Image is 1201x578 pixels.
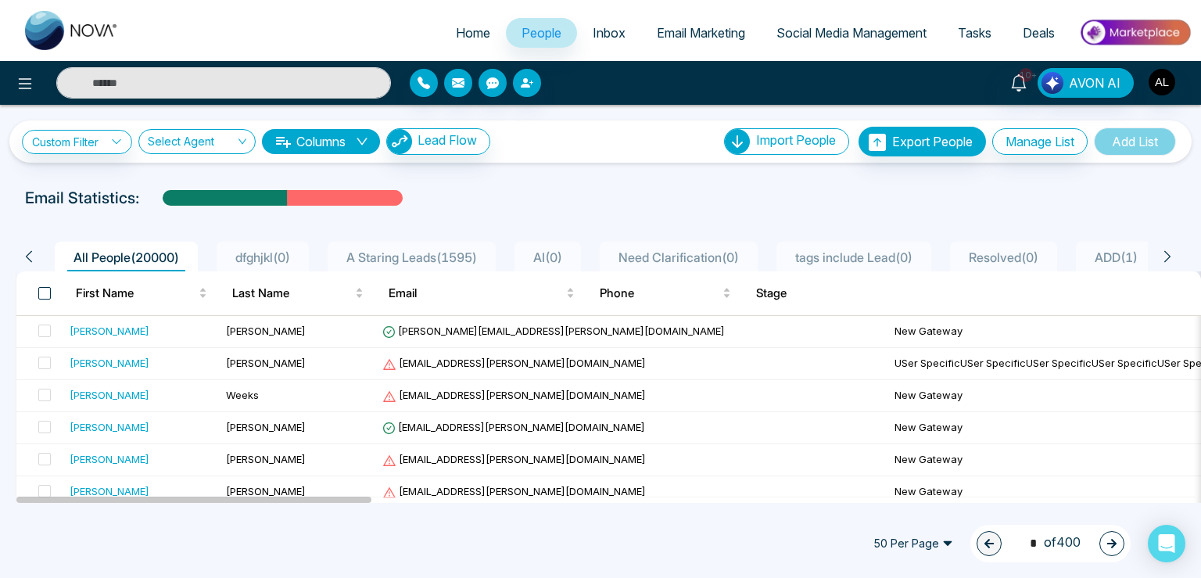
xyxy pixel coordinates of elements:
[220,271,376,315] th: Last Name
[356,135,368,148] span: down
[1149,69,1175,95] img: User Avatar
[761,18,942,48] a: Social Media Management
[226,485,306,497] span: [PERSON_NAME]
[1000,68,1038,95] a: 10+
[226,389,259,401] span: Weeks
[70,355,149,371] div: [PERSON_NAME]
[958,25,991,41] span: Tasks
[226,421,306,433] span: [PERSON_NAME]
[76,284,195,303] span: First Name
[942,18,1007,48] a: Tasks
[892,134,973,149] span: Export People
[386,128,490,155] button: Lead Flow
[229,250,296,265] span: dfghjkl ( 0 )
[440,18,506,48] a: Home
[262,129,380,154] button: Columnsdown
[22,130,132,154] a: Custom Filter
[456,25,490,41] span: Home
[587,271,744,315] th: Phone
[382,389,646,401] span: [EMAIL_ADDRESS][PERSON_NAME][DOMAIN_NAME]
[382,325,725,337] span: [PERSON_NAME][EMAIL_ADDRESS][PERSON_NAME][DOMAIN_NAME]
[522,25,561,41] span: People
[1148,525,1185,562] div: Open Intercom Messenger
[600,284,719,303] span: Phone
[25,11,119,50] img: Nova CRM Logo
[226,453,306,465] span: [PERSON_NAME]
[577,18,641,48] a: Inbox
[70,451,149,467] div: [PERSON_NAME]
[67,250,185,265] span: All People ( 20000 )
[506,18,577,48] a: People
[382,485,646,497] span: [EMAIL_ADDRESS][PERSON_NAME][DOMAIN_NAME]
[70,483,149,499] div: [PERSON_NAME]
[63,271,220,315] th: First Name
[963,250,1045,265] span: Resolved ( 0 )
[418,132,477,148] span: Lead Flow
[776,25,927,41] span: Social Media Management
[70,419,149,435] div: [PERSON_NAME]
[25,186,139,210] p: Email Statistics:
[340,250,483,265] span: A Staring Leads ( 1595 )
[657,25,745,41] span: Email Marketing
[376,271,587,315] th: Email
[387,129,412,154] img: Lead Flow
[756,132,836,148] span: Import People
[1019,68,1033,82] span: 10+
[1038,68,1134,98] button: AVON AI
[862,531,964,556] span: 50 Per Page
[1088,250,1144,265] span: ADD ( 1 )
[992,128,1088,155] button: Manage List
[612,250,745,265] span: Need Clarification ( 0 )
[527,250,568,265] span: AI ( 0 )
[380,128,490,155] a: Lead FlowLead Flow
[1007,18,1070,48] a: Deals
[1041,72,1063,94] img: Lead Flow
[70,387,149,403] div: [PERSON_NAME]
[226,357,306,369] span: [PERSON_NAME]
[1023,25,1055,41] span: Deals
[1020,533,1081,554] span: of 400
[641,18,761,48] a: Email Marketing
[382,421,645,433] span: [EMAIL_ADDRESS][PERSON_NAME][DOMAIN_NAME]
[789,250,919,265] span: tags include Lead ( 0 )
[232,284,352,303] span: Last Name
[389,284,563,303] span: Email
[593,25,626,41] span: Inbox
[382,453,646,465] span: [EMAIL_ADDRESS][PERSON_NAME][DOMAIN_NAME]
[1078,15,1192,50] img: Market-place.gif
[382,357,646,369] span: [EMAIL_ADDRESS][PERSON_NAME][DOMAIN_NAME]
[1069,74,1120,92] span: AVON AI
[859,127,986,156] button: Export People
[226,325,306,337] span: [PERSON_NAME]
[70,323,149,339] div: [PERSON_NAME]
